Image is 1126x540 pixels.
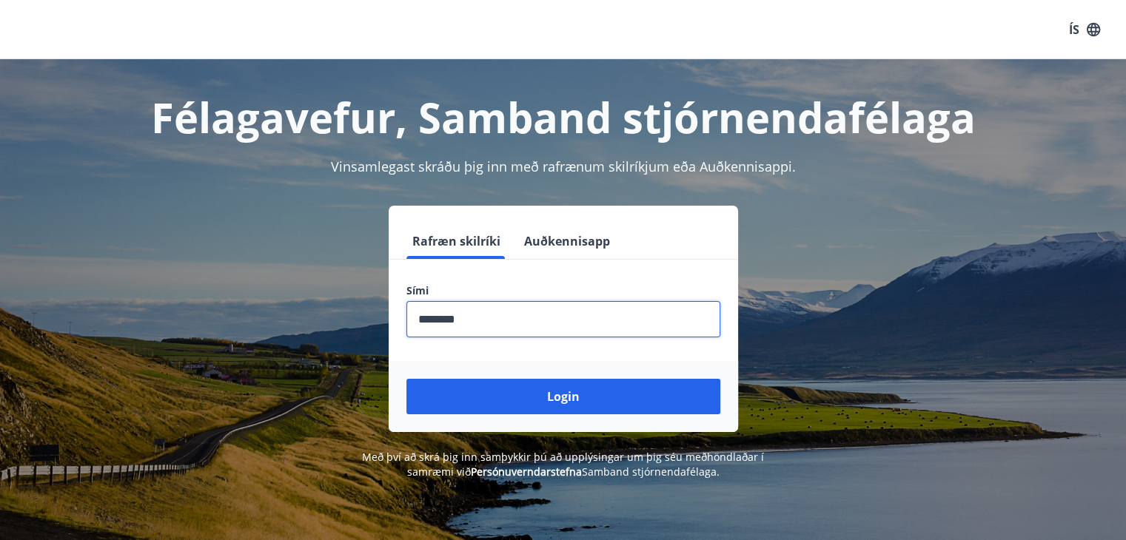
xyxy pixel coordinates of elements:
a: Persónuverndarstefna [471,465,582,479]
button: ÍS [1061,16,1108,43]
h1: Félagavefur, Samband stjórnendafélaga [48,89,1079,145]
span: Vinsamlegast skráðu þig inn með rafrænum skilríkjum eða Auðkennisappi. [331,158,796,175]
span: Með því að skrá þig inn samþykkir þú að upplýsingar um þig séu meðhöndlaðar í samræmi við Samband... [362,450,764,479]
button: Auðkennisapp [518,223,616,259]
button: Rafræn skilríki [406,223,506,259]
label: Sími [406,283,720,298]
button: Login [406,379,720,414]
